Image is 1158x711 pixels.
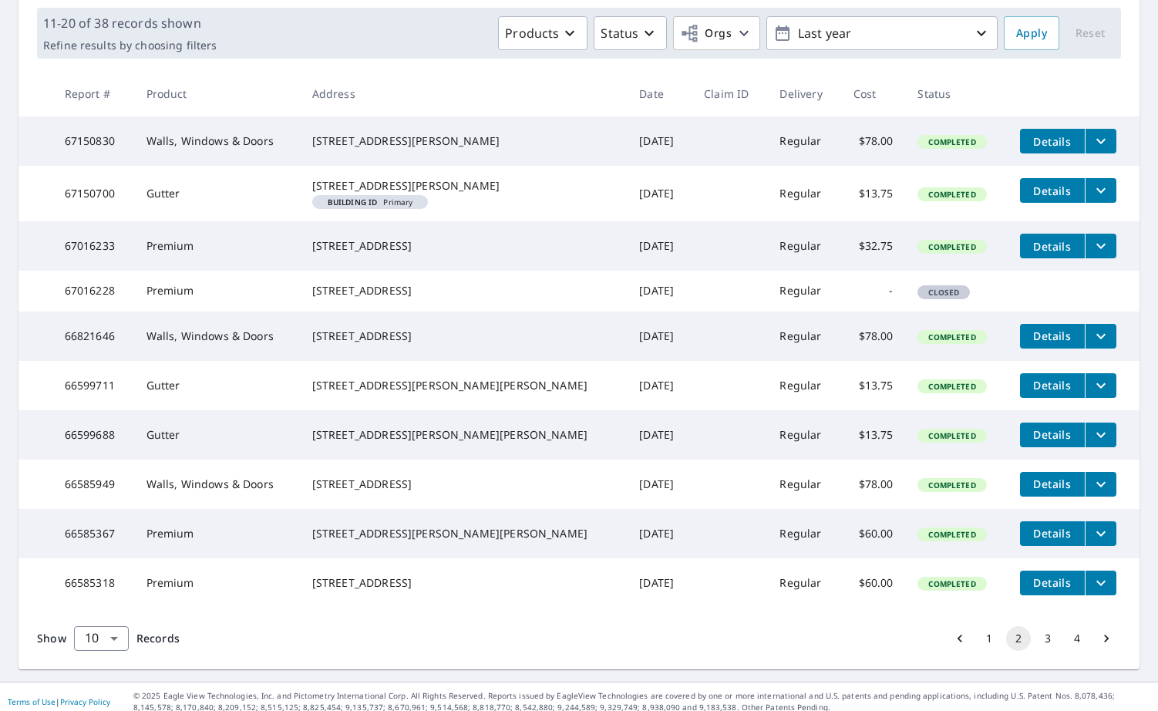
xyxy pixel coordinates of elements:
span: Completed [919,381,985,392]
div: [STREET_ADDRESS] [312,238,615,254]
td: Premium [134,509,300,558]
span: Orgs [680,24,732,43]
td: Regular [767,509,840,558]
p: | [8,697,110,706]
span: Records [136,631,180,645]
td: $60.00 [841,509,906,558]
div: [STREET_ADDRESS][PERSON_NAME] [312,133,615,149]
td: Regular [767,271,840,311]
button: Go to previous page [948,626,972,651]
td: 66821646 [52,312,134,361]
span: Details [1029,575,1076,590]
div: [STREET_ADDRESS] [312,575,615,591]
td: $13.75 [841,410,906,460]
button: detailsBtn-66585318 [1020,571,1085,595]
td: Walls, Windows & Doors [134,116,300,166]
td: $13.75 [841,166,906,221]
td: 66585318 [52,558,134,608]
td: Gutter [134,166,300,221]
span: Details [1029,477,1076,491]
td: Gutter [134,410,300,460]
th: Status [905,71,1007,116]
em: Building ID [328,198,378,206]
button: Apply [1004,16,1059,50]
button: Orgs [673,16,760,50]
button: page 2 [1006,626,1031,651]
th: Report # [52,71,134,116]
td: - [841,271,906,311]
div: 10 [74,617,129,660]
td: [DATE] [627,116,692,166]
td: Premium [134,271,300,311]
td: 66599688 [52,410,134,460]
td: 66585949 [52,460,134,509]
span: Completed [919,241,985,252]
td: 66599711 [52,361,134,410]
button: filesDropdownBtn-66599688 [1085,423,1116,447]
span: Completed [919,332,985,342]
p: Status [601,24,638,42]
div: Show 10 records [74,626,129,651]
button: filesDropdownBtn-66585949 [1085,472,1116,497]
td: $32.75 [841,221,906,271]
td: Regular [767,558,840,608]
button: Go to next page [1094,626,1119,651]
button: Go to page 1 [977,626,1001,651]
td: [DATE] [627,558,692,608]
td: [DATE] [627,410,692,460]
td: 67016228 [52,271,134,311]
th: Product [134,71,300,116]
span: Completed [919,480,985,490]
span: Completed [919,529,985,540]
div: [STREET_ADDRESS][PERSON_NAME][PERSON_NAME] [312,378,615,393]
td: [DATE] [627,361,692,410]
span: Details [1029,526,1076,541]
span: Details [1029,134,1076,149]
td: [DATE] [627,312,692,361]
button: filesDropdownBtn-66599711 [1085,373,1116,398]
button: Go to page 3 [1035,626,1060,651]
p: Refine results by choosing filters [43,39,217,52]
td: [DATE] [627,509,692,558]
span: Show [37,631,66,645]
div: [STREET_ADDRESS][PERSON_NAME][PERSON_NAME] [312,526,615,541]
td: $78.00 [841,460,906,509]
td: $60.00 [841,558,906,608]
a: Terms of Use [8,696,56,707]
td: $78.00 [841,312,906,361]
span: Details [1029,378,1076,393]
div: [STREET_ADDRESS][PERSON_NAME][PERSON_NAME] [312,427,615,443]
th: Cost [841,71,906,116]
span: Primary [318,198,422,206]
td: [DATE] [627,221,692,271]
td: [DATE] [627,460,692,509]
button: detailsBtn-66821646 [1020,324,1085,349]
th: Address [300,71,628,116]
button: detailsBtn-67150700 [1020,178,1085,203]
td: Regular [767,410,840,460]
span: Details [1029,184,1076,198]
button: Go to page 4 [1065,626,1089,651]
span: Details [1029,239,1076,254]
span: Completed [919,578,985,589]
td: $78.00 [841,116,906,166]
div: [STREET_ADDRESS] [312,329,615,344]
th: Delivery [767,71,840,116]
td: 67016233 [52,221,134,271]
td: Premium [134,558,300,608]
td: Regular [767,221,840,271]
td: Walls, Windows & Doors [134,312,300,361]
button: filesDropdownBtn-67016233 [1085,234,1116,258]
td: Premium [134,221,300,271]
button: detailsBtn-67150830 [1020,129,1085,153]
div: [STREET_ADDRESS] [312,283,615,298]
button: Products [498,16,587,50]
button: filesDropdownBtn-66585318 [1085,571,1116,595]
div: [STREET_ADDRESS] [312,477,615,492]
button: detailsBtn-66599688 [1020,423,1085,447]
button: Last year [766,16,998,50]
td: Regular [767,312,840,361]
td: $13.75 [841,361,906,410]
button: filesDropdownBtn-66821646 [1085,324,1116,349]
td: Regular [767,166,840,221]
